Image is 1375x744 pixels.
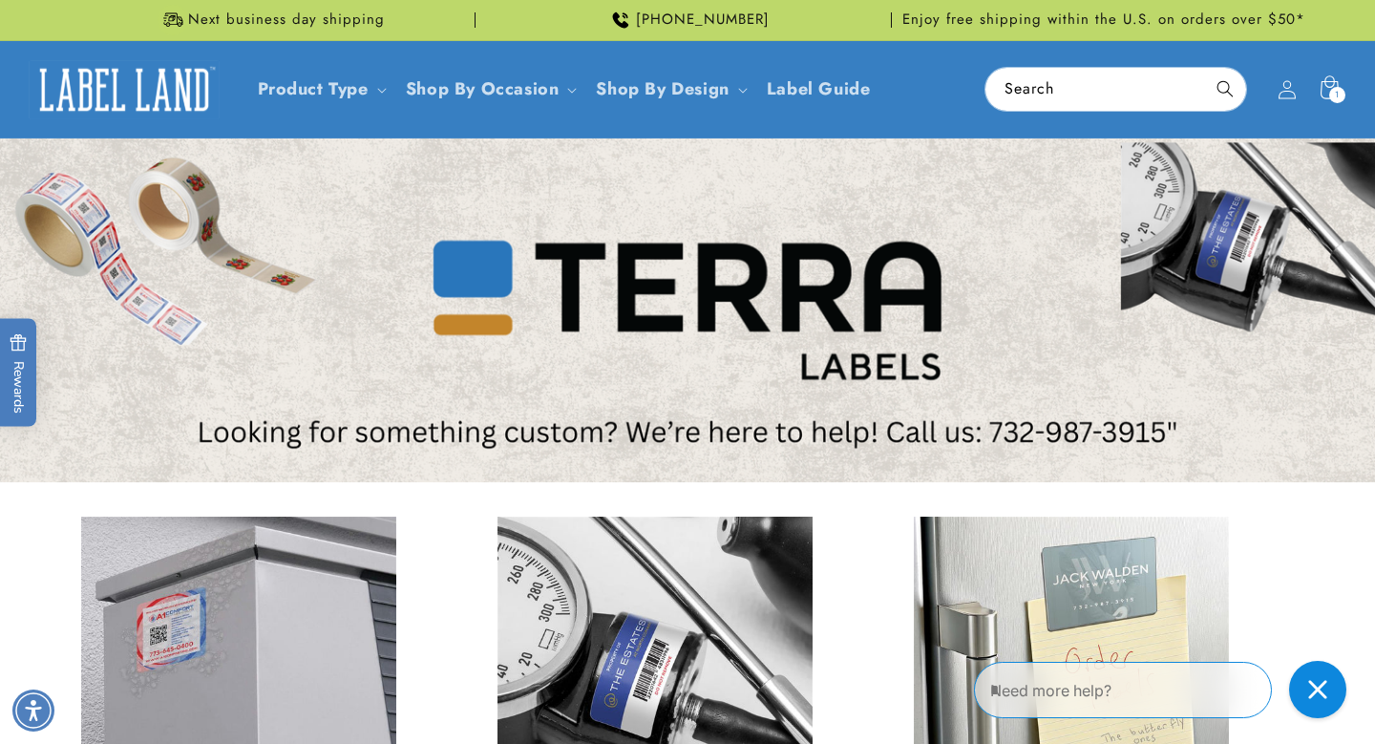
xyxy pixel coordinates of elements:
[767,78,871,100] span: Label Guide
[755,67,882,112] a: Label Guide
[902,11,1305,30] span: Enjoy free shipping within the U.S. on orders over $50*
[394,67,585,112] summary: Shop By Occasion
[636,11,770,30] span: [PHONE_NUMBER]
[29,60,220,119] img: Label Land
[596,76,729,101] a: Shop By Design
[1335,87,1340,103] span: 1
[10,333,28,413] span: Rewards
[12,690,54,732] div: Accessibility Menu
[188,11,385,30] span: Next business day shipping
[1204,68,1246,110] button: Search
[584,67,754,112] summary: Shop By Design
[22,53,227,126] a: Label Land
[258,76,369,101] a: Product Type
[406,78,560,100] span: Shop By Occasion
[974,654,1356,725] iframe: Gorgias Floating Chat
[246,67,394,112] summary: Product Type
